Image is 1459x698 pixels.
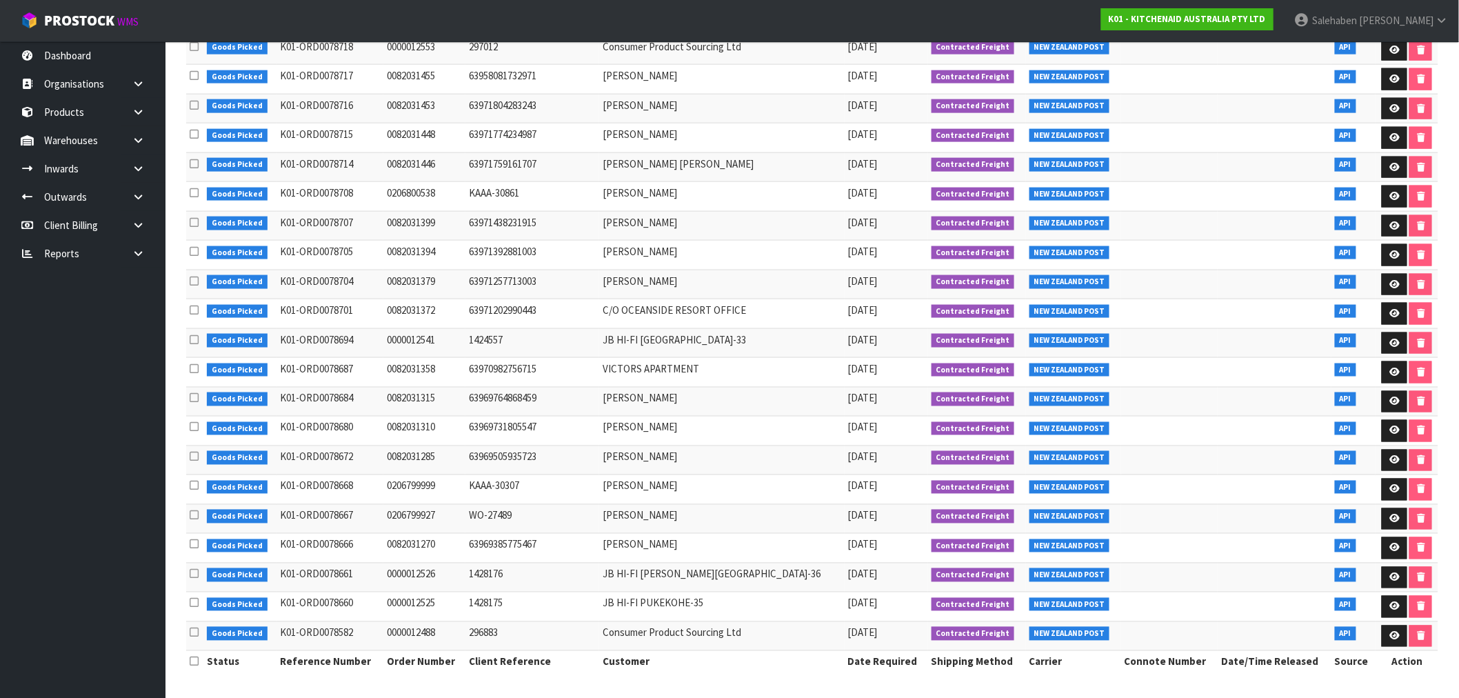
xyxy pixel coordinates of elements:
td: [PERSON_NAME] [599,534,844,564]
td: 0000012488 [383,621,465,651]
span: NEW ZEALAND POST [1029,627,1110,641]
th: Customer [599,651,844,673]
td: 0082031448 [383,123,465,153]
span: Goods Picked [207,392,268,406]
td: [PERSON_NAME] [599,475,844,505]
strong: K01 - KITCHENAID AUSTRALIA PTY LTD [1109,13,1266,25]
span: [DATE] [848,216,878,229]
td: K01-ORD0078704 [276,270,383,299]
span: Contracted Freight [932,481,1015,495]
span: Contracted Freight [932,627,1015,641]
td: 0082031446 [383,152,465,182]
td: 0206800538 [383,182,465,212]
span: Contracted Freight [932,70,1015,84]
td: K01-ORD0078582 [276,621,383,651]
span: [PERSON_NAME] [1359,14,1433,27]
span: NEW ZEALAND POST [1029,305,1110,319]
td: 1428175 [465,592,599,622]
td: K01-ORD0078661 [276,563,383,592]
span: API [1335,188,1356,201]
span: NEW ZEALAND POST [1029,275,1110,289]
td: 0082031315 [383,387,465,417]
td: K01-ORD0078715 [276,123,383,153]
th: Source [1331,651,1376,673]
span: Goods Picked [207,627,268,641]
span: NEW ZEALAND POST [1029,510,1110,523]
td: K01-ORD0078705 [276,241,383,270]
td: K01-ORD0078668 [276,475,383,505]
span: Contracted Freight [932,451,1015,465]
td: 63969385775467 [465,534,599,564]
td: 63970982756715 [465,358,599,388]
td: 63971392881003 [465,241,599,270]
span: API [1335,41,1356,54]
td: K01-ORD0078717 [276,65,383,94]
td: 0082031372 [383,299,465,329]
span: Contracted Freight [932,246,1015,260]
span: [DATE] [848,186,878,199]
span: NEW ZEALAND POST [1029,334,1110,348]
span: [DATE] [848,362,878,375]
span: Contracted Freight [932,129,1015,143]
a: K01 - KITCHENAID AUSTRALIA PTY LTD [1101,8,1274,30]
span: Contracted Freight [932,334,1015,348]
span: API [1335,275,1356,289]
th: Status [203,651,276,673]
span: Contracted Freight [932,275,1015,289]
td: K01-ORD0078708 [276,182,383,212]
span: NEW ZEALAND POST [1029,451,1110,465]
span: ProStock [44,12,114,30]
span: Goods Picked [207,422,268,436]
span: NEW ZEALAND POST [1029,41,1110,54]
span: NEW ZEALAND POST [1029,70,1110,84]
td: [PERSON_NAME] [PERSON_NAME] [599,152,844,182]
span: Goods Picked [207,246,268,260]
td: K01-ORD0078660 [276,592,383,622]
th: Action [1376,651,1438,673]
td: K01-ORD0078707 [276,211,383,241]
span: [DATE] [848,538,878,551]
span: Goods Picked [207,568,268,582]
span: NEW ZEALAND POST [1029,217,1110,230]
span: NEW ZEALAND POST [1029,481,1110,495]
span: API [1335,129,1356,143]
td: K01-ORD0078694 [276,328,383,358]
small: WMS [117,15,139,28]
span: Salehaben [1312,14,1357,27]
span: API [1335,217,1356,230]
th: Connote Number [1121,651,1218,673]
td: [PERSON_NAME] [599,182,844,212]
th: Date Required [845,651,928,673]
span: Contracted Freight [932,99,1015,113]
td: KAAA-30307 [465,475,599,505]
td: 63971257713003 [465,270,599,299]
td: 63969505935723 [465,446,599,475]
td: 63971774234987 [465,123,599,153]
td: 0082031379 [383,270,465,299]
td: 0000012525 [383,592,465,622]
span: Contracted Freight [932,598,1015,612]
td: K01-ORD0078666 [276,534,383,564]
span: API [1335,598,1356,612]
th: Client Reference [465,651,599,673]
span: API [1335,422,1356,436]
span: [DATE] [848,421,878,434]
td: 0082031358 [383,358,465,388]
span: Goods Picked [207,363,268,377]
span: API [1335,392,1356,406]
th: Reference Number [276,651,383,673]
span: Contracted Freight [932,217,1015,230]
td: K01-ORD0078684 [276,387,383,417]
span: NEW ZEALAND POST [1029,246,1110,260]
span: API [1335,627,1356,641]
span: [DATE] [848,597,878,610]
span: NEW ZEALAND POST [1029,539,1110,553]
span: API [1335,70,1356,84]
span: Contracted Freight [932,158,1015,172]
th: Order Number [383,651,465,673]
span: Contracted Freight [932,539,1015,553]
span: Goods Picked [207,41,268,54]
th: Date/Time Released [1218,651,1331,673]
td: 63971804283243 [465,94,599,123]
span: Goods Picked [207,305,268,319]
